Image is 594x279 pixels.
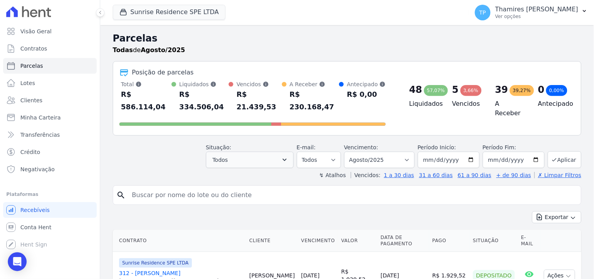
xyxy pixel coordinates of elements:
a: Lotes [3,75,97,91]
button: Todos [206,152,294,168]
div: R$ 586.114,04 [121,88,172,113]
input: Buscar por nome do lote ou do cliente [127,187,578,203]
span: Parcelas [20,62,43,70]
div: R$ 21.439,53 [237,88,282,113]
a: Conta Hent [3,219,97,235]
span: Crédito [20,148,40,156]
th: Contrato [113,230,246,252]
p: Thamires [PERSON_NAME] [495,5,578,13]
th: Pago [429,230,470,252]
th: Data de Pagamento [377,230,429,252]
i: search [116,190,126,200]
h4: Vencidos [452,99,483,109]
a: Crédito [3,144,97,160]
a: Recebíveis [3,202,97,218]
label: Período Fim: [483,143,545,152]
span: Transferências [20,131,60,139]
h4: Liquidados [409,99,440,109]
div: 0,00% [546,85,567,96]
div: Liquidados [179,80,229,88]
a: Transferências [3,127,97,143]
a: 61 a 90 dias [458,172,491,178]
button: Sunrise Residence SPE LTDA [113,5,226,20]
button: Aplicar [548,151,581,168]
div: Open Intercom Messenger [8,252,27,271]
th: Vencimento [298,230,338,252]
div: 5 [452,83,459,96]
label: ↯ Atalhos [319,172,346,178]
div: 0 [538,83,545,96]
div: Posição de parcelas [132,68,194,77]
div: Vencidos [237,80,282,88]
a: + de 90 dias [497,172,531,178]
div: R$ 0,00 [347,88,386,101]
strong: Todas [113,46,133,54]
span: Contratos [20,45,47,53]
div: Antecipado [347,80,386,88]
th: Situação [470,230,518,252]
th: E-mail [518,230,541,252]
a: [DATE] [301,272,320,279]
div: 48 [409,83,422,96]
h2: Parcelas [113,31,581,45]
a: Contratos [3,41,97,56]
label: Vencimento: [344,144,378,150]
span: Lotes [20,79,35,87]
span: Todos [213,155,228,165]
button: Exportar [532,211,581,223]
th: Valor [338,230,377,252]
a: 31 a 60 dias [419,172,453,178]
label: E-mail: [297,144,316,150]
span: Recebíveis [20,206,50,214]
h4: Antecipado [538,99,569,109]
div: Total [121,80,172,88]
label: Situação: [206,144,231,150]
h4: A Receber [495,99,526,118]
label: Período Inicío: [418,144,456,150]
span: Minha Carteira [20,114,61,121]
a: ✗ Limpar Filtros [534,172,581,178]
p: Ver opções [495,13,578,20]
strong: Agosto/2025 [141,46,185,54]
div: 39 [495,83,508,96]
a: Parcelas [3,58,97,74]
span: Conta Hent [20,223,51,231]
a: Visão Geral [3,24,97,39]
a: Negativação [3,161,97,177]
div: 3,66% [460,85,482,96]
div: R$ 230.168,47 [290,88,339,113]
th: Cliente [246,230,298,252]
div: R$ 334.506,04 [179,88,229,113]
div: A Receber [290,80,339,88]
a: Minha Carteira [3,110,97,125]
a: Clientes [3,92,97,108]
button: TP Thamires [PERSON_NAME] Ver opções [469,2,594,24]
div: 57,07% [424,85,448,96]
span: Sunrise Residence SPE LTDA [119,258,192,268]
div: Plataformas [6,190,94,199]
p: de [113,45,185,55]
span: Clientes [20,96,42,104]
label: Vencidos: [351,172,381,178]
div: 39,27% [510,85,534,96]
span: Visão Geral [20,27,52,35]
span: Negativação [20,165,55,173]
span: TP [479,10,486,15]
a: 1 a 30 dias [384,172,414,178]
